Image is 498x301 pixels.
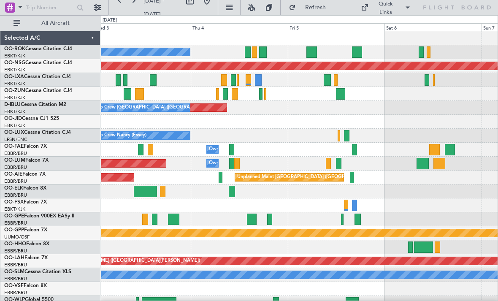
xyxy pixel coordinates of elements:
[4,248,27,254] a: EBBR/BRU
[9,16,92,30] button: All Aircraft
[4,67,25,73] a: EBKT/KJK
[4,206,25,212] a: EBKT/KJK
[4,228,24,233] span: OO-GPP
[4,186,46,191] a: OO-ELKFalcon 8X
[4,74,24,79] span: OO-LXA
[4,130,71,135] a: OO-LUXCessna Citation CJ4
[4,269,71,274] a: OO-SLMCessna Citation XLS
[4,102,66,107] a: D-IBLUCessna Citation M2
[4,178,27,184] a: EBBR/BRU
[96,129,146,142] div: No Crew Nancy (Essey)
[4,108,25,115] a: EBKT/KJK
[4,214,24,219] span: OO-GPE
[4,122,25,129] a: EBKT/KJK
[4,283,24,288] span: OO-VSF
[4,53,25,59] a: EBKT/KJK
[4,102,21,107] span: D-IBLU
[26,1,74,14] input: Trip Number
[384,23,482,31] div: Sat 6
[94,23,191,31] div: Wed 3
[4,95,25,101] a: EBKT/KJK
[4,116,22,121] span: OO-JID
[4,269,24,274] span: OO-SLM
[4,214,74,219] a: OO-GPEFalcon 900EX EASy II
[4,144,47,149] a: OO-FAEFalcon 7X
[4,81,25,87] a: EBKT/KJK
[4,241,49,247] a: OO-HHOFalcon 8X
[209,143,266,156] div: Owner Melsbroek Air Base
[4,136,27,143] a: LFSN/ENC
[4,88,72,93] a: OO-ZUNCessna Citation CJ4
[4,241,26,247] span: OO-HHO
[4,290,27,296] a: EBBR/BRU
[103,17,117,24] div: [DATE]
[4,60,25,65] span: OO-NSG
[4,144,24,149] span: OO-FAE
[4,172,22,177] span: OO-AIE
[4,255,48,260] a: OO-LAHFalcon 7X
[4,192,27,198] a: EBBR/BRU
[4,276,27,282] a: EBBR/BRU
[22,20,89,26] span: All Aircraft
[237,171,396,184] div: Unplanned Maint [GEOGRAPHIC_DATA] ([GEOGRAPHIC_DATA] National)
[288,23,385,31] div: Fri 5
[4,46,72,52] a: OO-ROKCessna Citation CJ4
[209,157,266,170] div: Owner Melsbroek Air Base
[4,262,27,268] a: EBBR/BRU
[298,5,333,11] span: Refresh
[4,46,25,52] span: OO-ROK
[4,220,27,226] a: EBBR/BRU
[4,158,49,163] a: OO-LUMFalcon 7X
[4,234,30,240] a: UUMO/OSF
[4,200,47,205] a: OO-FSXFalcon 7X
[96,101,238,114] div: No Crew [GEOGRAPHIC_DATA] ([GEOGRAPHIC_DATA] National)
[357,1,415,14] button: Quick Links
[4,186,23,191] span: OO-ELK
[4,130,24,135] span: OO-LUX
[4,200,24,205] span: OO-FSX
[4,255,24,260] span: OO-LAH
[4,158,25,163] span: OO-LUM
[285,1,336,14] button: Refresh
[4,164,27,171] a: EBBR/BRU
[4,150,27,157] a: EBBR/BRU
[4,60,72,65] a: OO-NSGCessna Citation CJ4
[191,23,288,31] div: Thu 4
[4,228,47,233] a: OO-GPPFalcon 7X
[4,283,47,288] a: OO-VSFFalcon 8X
[4,172,46,177] a: OO-AIEFalcon 7X
[4,88,25,93] span: OO-ZUN
[4,74,71,79] a: OO-LXACessna Citation CJ4
[4,116,59,121] a: OO-JIDCessna CJ1 525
